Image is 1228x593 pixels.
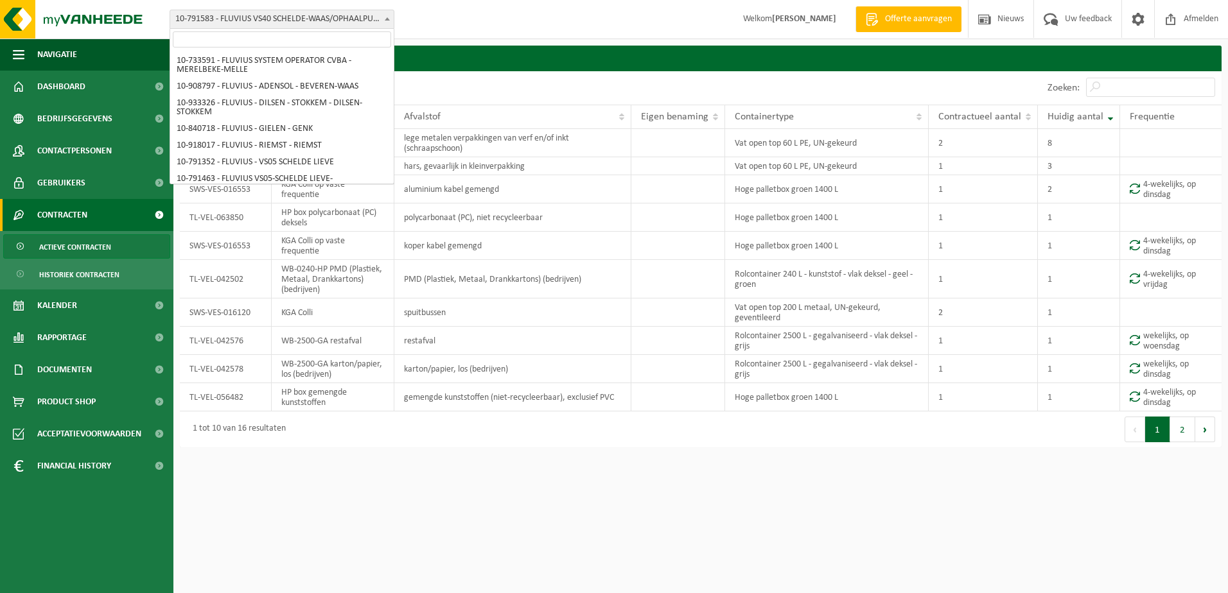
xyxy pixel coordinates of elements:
td: 8 [1038,129,1120,157]
td: SWS-VES-016120 [180,298,272,327]
a: Historiek contracten [3,262,170,286]
span: Containertype [735,112,794,122]
td: Vat open top 200 L metaal, UN-gekeurd, geventileerd [725,298,929,327]
td: aluminium kabel gemengd [394,175,631,203]
span: Dashboard [37,71,85,103]
td: TL-VEL-056482 [180,383,272,411]
td: Hoge palletbox groen 1400 L [725,203,929,232]
li: 10-918017 - FLUVIUS - RIEMST - RIEMST [173,137,391,154]
td: SWS-VES-016553 [180,175,272,203]
strong: [PERSON_NAME] [772,14,836,24]
td: KGA Colli op vaste frequentie [272,232,394,260]
span: 10-791583 - FLUVIUS VS40 SCHELDE-WAAS/OPHAALPUNT DENDERMONDE - DENDERMONDE [170,10,394,28]
td: KGA Colli op vaste frequentie [272,175,394,203]
span: Bedrijfsgegevens [37,103,112,135]
td: TL-VEL-042576 [180,327,272,355]
td: 1 [929,260,1038,298]
h2: Contracten [180,46,1222,71]
button: 2 [1170,417,1195,442]
td: Vat open top 60 L PE, UN-gekeurd [725,129,929,157]
td: 1 [929,203,1038,232]
td: WB-2500-GA restafval [272,327,394,355]
div: 1 tot 10 van 16 resultaten [186,418,286,441]
td: wekelijks, op dinsdag [1120,355,1222,383]
td: Rolcontainer 2500 L - gegalvaniseerd - vlak deksel - grijs [725,327,929,355]
td: 4-wekelijks, op dinsdag [1120,383,1222,411]
li: 10-840718 - FLUVIUS - GIELEN - GENK [173,121,391,137]
li: 10-908797 - FLUVIUS - ADENSOL - BEVEREN-WAAS [173,78,391,95]
td: 3 [1038,157,1120,175]
td: 1 [1038,298,1120,327]
td: TL-VEL-042578 [180,355,272,383]
li: 10-791463 - FLUVIUS VS05-SCHELDE LIEVE-KLANTENKANTOOR EEKLO - EEKLO [173,171,391,196]
td: 1 [1038,327,1120,355]
td: Hoge palletbox groen 1400 L [725,175,929,203]
td: Hoge palletbox groen 1400 L [725,232,929,260]
li: 10-933326 - FLUVIUS - DILSEN - STOKKEM - DILSEN-STOKKEM [173,95,391,121]
td: karton/papier, los (bedrijven) [394,355,631,383]
td: 1 [929,175,1038,203]
span: Gebruikers [37,167,85,199]
button: 1 [1145,417,1170,442]
span: Afvalstof [404,112,441,122]
td: 1 [1038,203,1120,232]
td: HP box polycarbonaat (PC) deksels [272,203,394,232]
td: PMD (Plastiek, Metaal, Drankkartons) (bedrijven) [394,260,631,298]
td: Hoge palletbox groen 1400 L [725,383,929,411]
td: 1 [1038,232,1120,260]
td: 4-wekelijks, op dinsdag [1120,232,1222,260]
a: Actieve contracten [3,234,170,259]
td: 2 [929,129,1038,157]
td: 1 [1038,260,1120,298]
td: HP box gemengde kunststoffen [272,383,394,411]
li: 10-733591 - FLUVIUS SYSTEM OPERATOR CVBA - MERELBEKE-MELLE [173,53,391,78]
span: Documenten [37,354,92,386]
td: 1 [929,383,1038,411]
td: TL-VEL-042502 [180,260,272,298]
span: Huidig aantal [1048,112,1103,122]
td: hars, gevaarlijk in kleinverpakking [394,157,631,175]
span: Acceptatievoorwaarden [37,418,141,450]
span: Frequentie [1130,112,1175,122]
td: TL-VEL-063850 [180,203,272,232]
td: spuitbussen [394,298,631,327]
td: Vat open top 60 L PE, UN-gekeurd [725,157,929,175]
td: polycarbonaat (PC), niet recycleerbaar [394,203,631,232]
button: Previous [1125,417,1145,442]
span: Offerte aanvragen [882,13,955,26]
td: lege metalen verpakkingen van verf en/of inkt (schraapschoon) [394,129,631,157]
td: KGA Colli [272,298,394,327]
span: 10-791583 - FLUVIUS VS40 SCHELDE-WAAS/OPHAALPUNT DENDERMONDE - DENDERMONDE [170,10,394,29]
li: 10-791352 - FLUVIUS - VS05 SCHELDE LIEVE [173,154,391,171]
span: Product Shop [37,386,96,418]
td: 1 [1038,383,1120,411]
td: 1 [929,327,1038,355]
td: 2 [929,298,1038,327]
span: Contactpersonen [37,135,112,167]
td: 4-wekelijks, op dinsdag [1120,175,1222,203]
td: Rolcontainer 2500 L - gegalvaniseerd - vlak deksel - grijs [725,355,929,383]
span: Historiek contracten [39,262,119,287]
span: Kalender [37,289,77,322]
td: 1 [929,232,1038,260]
td: WB-0240-HP PMD (Plastiek, Metaal, Drankkartons) (bedrijven) [272,260,394,298]
td: 2 [1038,175,1120,203]
td: 1 [1038,355,1120,383]
button: Next [1195,417,1215,442]
span: Contractueel aantal [938,112,1021,122]
span: Financial History [37,450,111,482]
td: restafval [394,327,631,355]
td: SWS-VES-016553 [180,232,272,260]
td: wekelijks, op woensdag [1120,327,1222,355]
td: 1 [929,355,1038,383]
td: 4-wekelijks, op vrijdag [1120,260,1222,298]
span: Rapportage [37,322,87,354]
span: Contracten [37,199,87,231]
td: koper kabel gemengd [394,232,631,260]
a: Offerte aanvragen [855,6,961,32]
td: 1 [929,157,1038,175]
span: Navigatie [37,39,77,71]
td: Rolcontainer 240 L - kunststof - vlak deksel - geel - groen [725,260,929,298]
label: Zoeken: [1048,83,1080,93]
span: Actieve contracten [39,235,111,259]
